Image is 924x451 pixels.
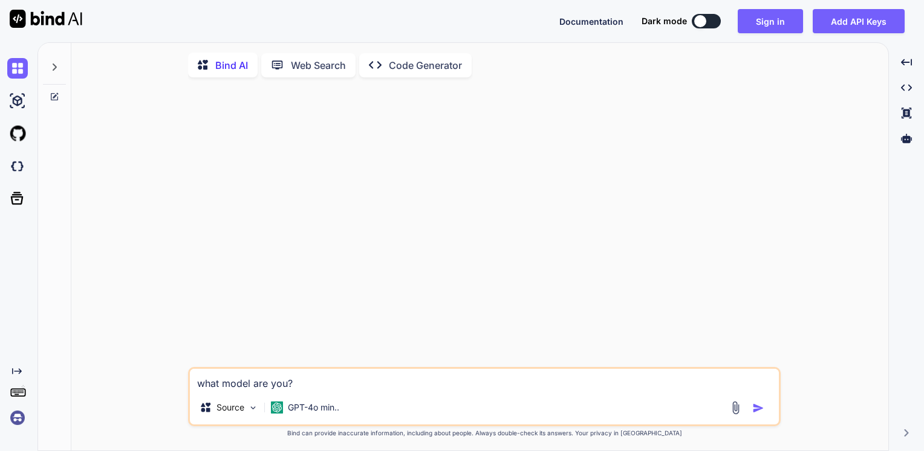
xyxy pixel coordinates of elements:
p: GPT-4o min.. [288,401,339,414]
p: Web Search [291,58,346,73]
img: darkCloudIdeIcon [7,156,28,177]
button: Add API Keys [813,9,905,33]
img: Pick Models [248,403,258,413]
button: Documentation [559,15,623,28]
button: Sign in [738,9,803,33]
img: ai-studio [7,91,28,111]
img: signin [7,407,28,428]
img: chat [7,58,28,79]
span: Documentation [559,16,623,27]
p: Code Generator [389,58,462,73]
img: icon [752,402,764,414]
img: Bind AI [10,10,82,28]
img: githubLight [7,123,28,144]
p: Source [216,401,244,414]
img: attachment [729,401,743,415]
textarea: what model are you? [190,369,779,391]
p: Bind AI [215,58,248,73]
span: Dark mode [642,15,687,27]
p: Bind can provide inaccurate information, including about people. Always double-check its answers.... [188,429,781,438]
img: GPT-4o mini [271,401,283,414]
